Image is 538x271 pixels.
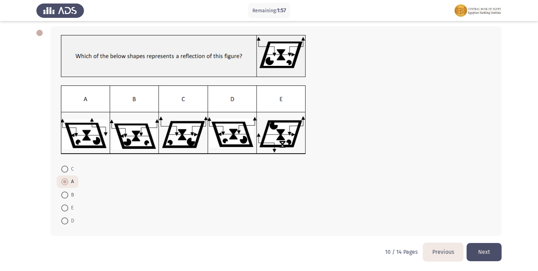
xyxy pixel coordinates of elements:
button: load next page [467,243,502,261]
img: Assessment logo of ASSESS Focus Assessment (EN) [454,1,502,20]
p: 10 / 14 Pages [385,249,418,255]
span: 1:57 [277,7,286,14]
span: B [68,191,74,199]
button: load previous page [423,243,463,261]
span: D [68,217,74,225]
img: Assess Talent Management logo [36,1,84,20]
span: A [68,178,74,186]
span: E [68,204,74,212]
img: RAX00113A1.png [61,35,306,77]
p: Remaining: [252,6,286,15]
span: C [68,165,74,173]
img: RAX00113A2.png [61,85,306,154]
